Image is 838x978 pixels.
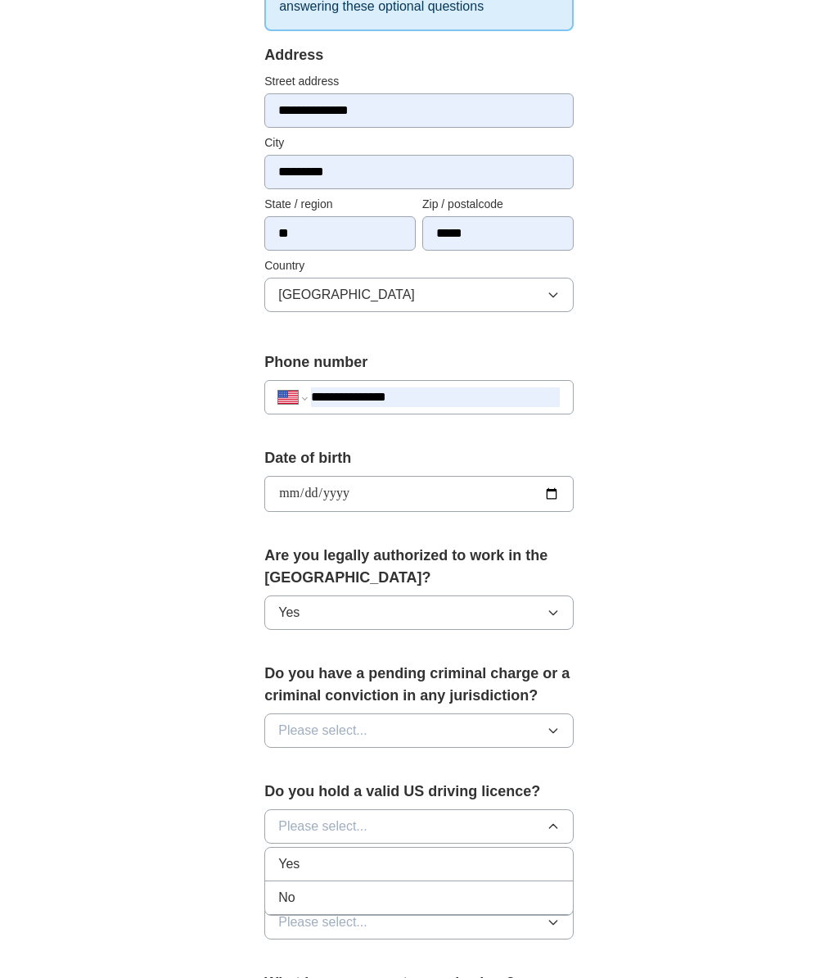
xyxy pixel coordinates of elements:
span: Yes [278,603,300,623]
label: Are you legally authorized to work in the [GEOGRAPHIC_DATA]? [264,545,574,589]
button: Please select... [264,713,574,748]
span: Please select... [278,817,367,836]
label: Zip / postalcode [422,196,574,213]
button: [GEOGRAPHIC_DATA] [264,278,574,312]
div: Address [264,44,574,66]
span: [GEOGRAPHIC_DATA] [278,285,415,305]
label: Do you have a pending criminal charge or a criminal conviction in any jurisdiction? [264,663,574,707]
button: Yes [264,595,574,630]
label: Do you hold a valid US driving licence? [264,781,574,803]
label: Date of birth [264,447,574,469]
label: Phone number [264,351,574,374]
button: Please select... [264,809,574,844]
span: Yes [278,854,300,874]
label: City [264,134,574,152]
span: Please select... [278,721,367,740]
span: Please select... [278,912,367,932]
label: State / region [264,196,416,213]
label: Country [264,257,574,274]
label: Street address [264,73,574,90]
span: No [278,888,295,908]
button: Please select... [264,905,574,940]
